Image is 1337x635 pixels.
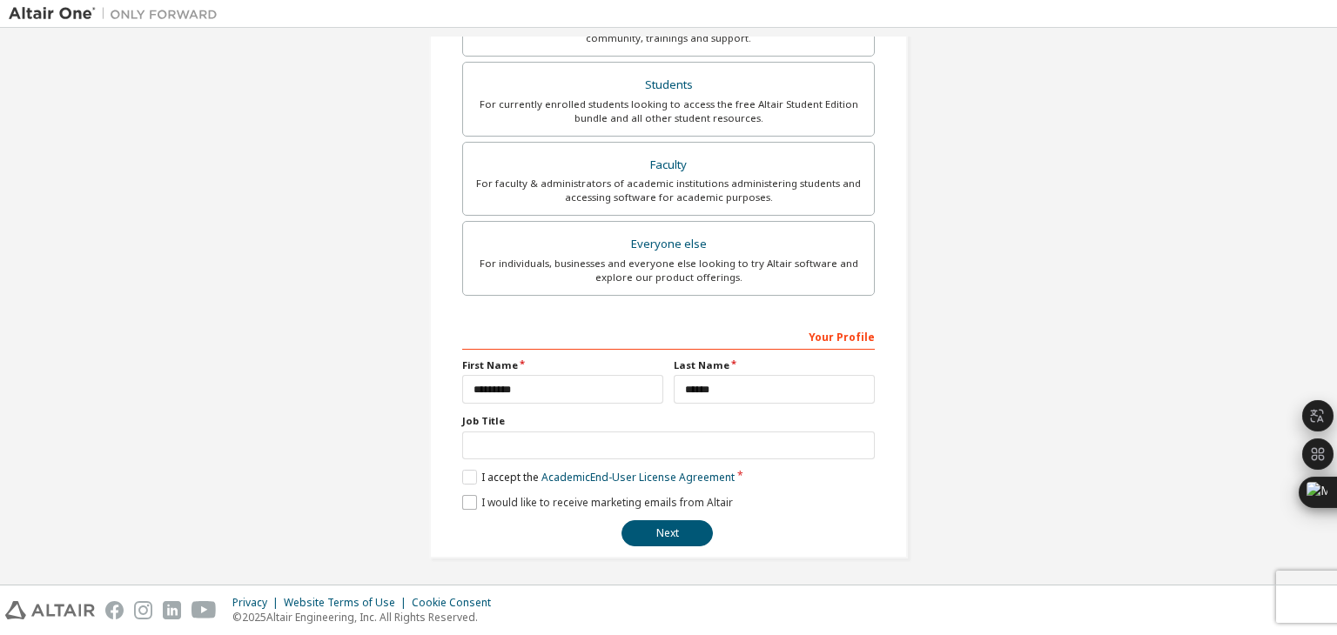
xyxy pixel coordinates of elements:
label: I would like to receive marketing emails from Altair [462,495,733,510]
button: Next [621,520,713,546]
div: Privacy [232,596,284,610]
p: © 2025 Altair Engineering, Inc. All Rights Reserved. [232,610,501,625]
img: altair_logo.svg [5,601,95,619]
div: Website Terms of Use [284,596,412,610]
img: instagram.svg [134,601,152,619]
label: First Name [462,358,663,372]
div: Faculty [474,153,863,177]
label: Last Name [674,358,875,372]
div: For individuals, businesses and everyone else looking to try Altair software and explore our prod... [474,257,863,284]
div: Cookie Consent [412,596,501,610]
div: Everyone else [474,232,863,257]
img: Altair One [9,5,226,23]
img: youtube.svg [191,601,217,619]
a: Academic End-User License Agreement [541,470,735,485]
div: For faculty & administrators of academic institutions administering students and accessing softwa... [474,177,863,204]
label: Job Title [462,414,875,428]
img: linkedin.svg [163,601,181,619]
img: facebook.svg [105,601,124,619]
div: For currently enrolled students looking to access the free Altair Student Edition bundle and all ... [474,97,863,125]
div: Students [474,73,863,97]
label: I accept the [462,470,735,485]
div: Your Profile [462,322,875,350]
